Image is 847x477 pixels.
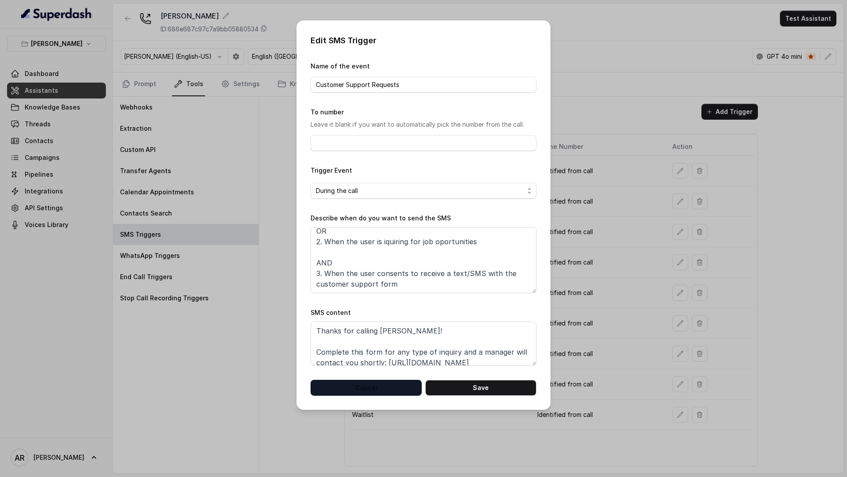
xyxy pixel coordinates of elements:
button: During the call [311,183,536,199]
p: Leave it blank if you want to automatically pick the number from the call. [311,119,536,130]
button: Save [425,380,536,396]
label: SMS content [311,309,351,316]
label: Trigger Event [311,167,352,174]
button: Cancel [311,380,422,396]
label: To number [311,108,344,116]
span: During the call [316,185,524,196]
textarea: When ALL of the following conditions are satisfied: 1. When the user has enquiries or issues that... [311,227,536,293]
p: Edit SMS Trigger [311,34,536,47]
textarea: Thanks for calling [PERSON_NAME]! Complete this form for any type of inquiry and a manager will c... [311,322,536,366]
label: Name of the event [311,62,370,70]
label: Describe when do you want to send the SMS [311,214,451,222]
